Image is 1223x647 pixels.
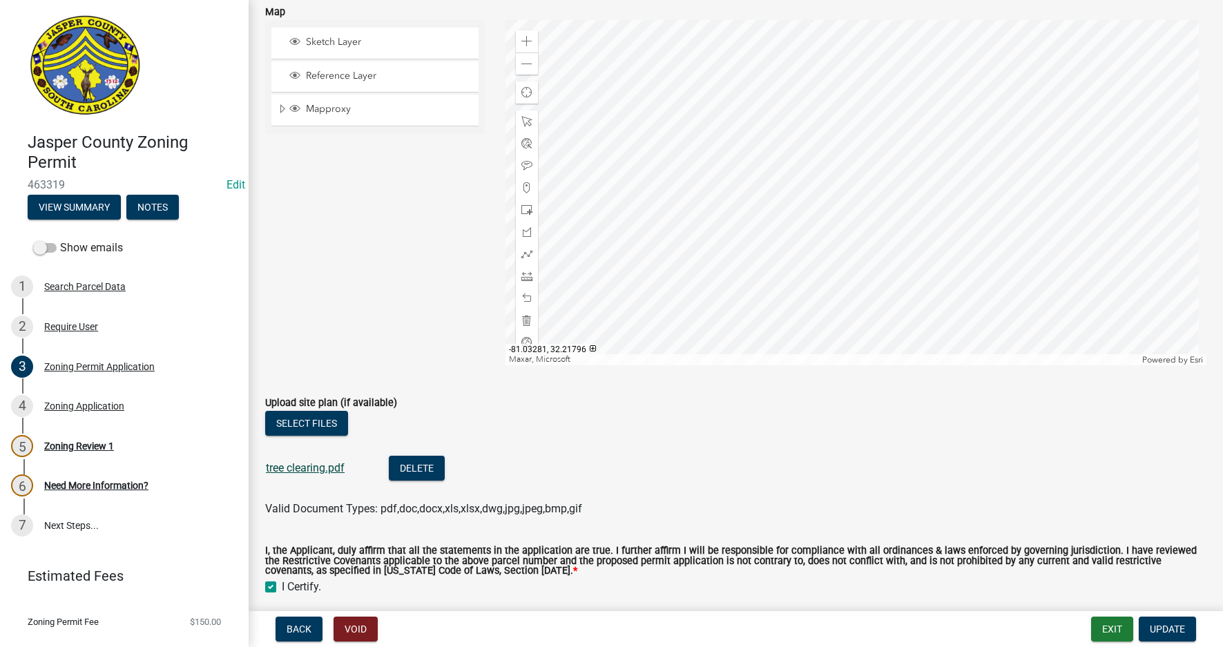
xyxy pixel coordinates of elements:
[11,562,227,590] a: Estimated Fees
[33,240,123,256] label: Show emails
[126,195,179,220] button: Notes
[271,28,479,59] li: Sketch Layer
[11,356,33,378] div: 3
[44,441,114,451] div: Zoning Review 1
[287,36,474,50] div: Sketch Layer
[276,617,322,641] button: Back
[505,354,1139,365] div: Maxar, Microsoft
[1139,354,1206,365] div: Powered by
[265,398,397,408] label: Upload site plan (if available)
[302,103,474,115] span: Mapproxy
[282,579,321,595] label: I Certify.
[271,95,479,126] li: Mapproxy
[190,617,221,626] span: $150.00
[28,178,221,191] span: 463319
[1150,624,1185,635] span: Update
[334,617,378,641] button: Void
[11,276,33,298] div: 1
[11,435,33,457] div: 5
[44,362,155,371] div: Zoning Permit Application
[227,178,245,191] a: Edit
[287,624,311,635] span: Back
[11,474,33,496] div: 6
[1190,355,1203,365] a: Esri
[265,8,285,17] label: Map
[1139,617,1196,641] button: Update
[28,195,121,220] button: View Summary
[11,514,33,537] div: 7
[265,502,582,515] span: Valid Document Types: pdf,doc,docx,xls,xlsx,dwg,jpg,jpeg,bmp,gif
[44,401,124,411] div: Zoning Application
[28,617,99,626] span: Zoning Permit Fee
[126,202,179,213] wm-modal-confirm: Notes
[227,178,245,191] wm-modal-confirm: Edit Application Number
[516,30,538,52] div: Zoom in
[271,61,479,93] li: Reference Layer
[277,103,287,117] span: Expand
[11,395,33,417] div: 4
[516,52,538,75] div: Zoom out
[302,70,474,82] span: Reference Layer
[389,456,445,481] button: Delete
[287,70,474,84] div: Reference Layer
[11,316,33,338] div: 2
[389,463,445,476] wm-modal-confirm: Delete Document
[265,546,1206,576] label: I, the Applicant, duly affirm that all the statements in the application are true. I further affi...
[266,461,345,474] a: tree clearing.pdf
[287,103,474,117] div: Mapproxy
[44,322,98,331] div: Require User
[28,202,121,213] wm-modal-confirm: Summary
[1091,617,1133,641] button: Exit
[28,15,143,118] img: Jasper County, South Carolina
[516,81,538,104] div: Find my location
[265,411,348,436] button: Select files
[302,36,474,48] span: Sketch Layer
[44,481,148,490] div: Need More Information?
[28,133,238,173] h4: Jasper County Zoning Permit
[270,24,480,130] ul: Layer List
[44,282,126,291] div: Search Parcel Data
